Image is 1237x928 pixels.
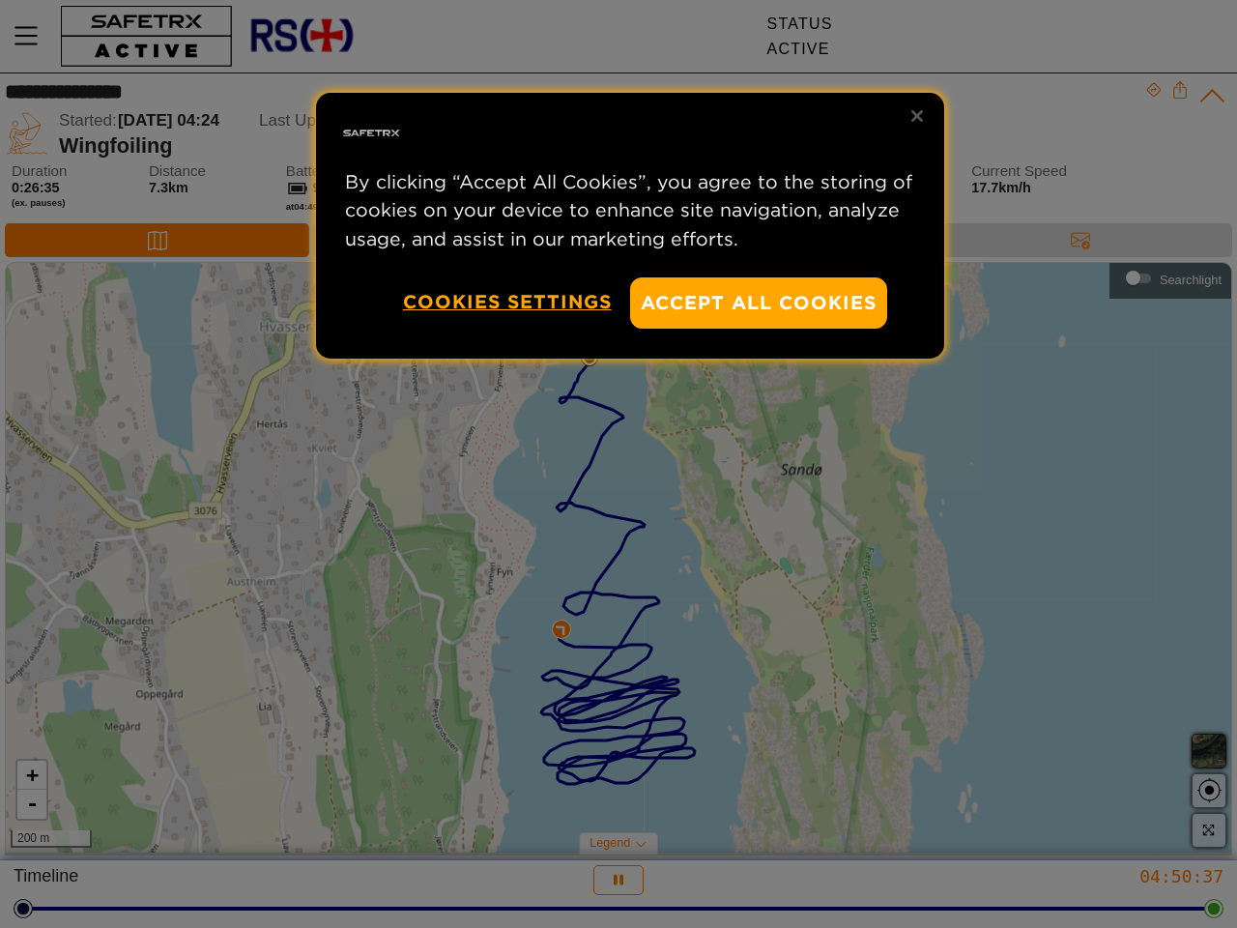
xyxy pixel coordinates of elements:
button: Cookies Settings [403,277,612,327]
img: Safe Tracks [340,102,402,164]
div: Privacy [316,93,944,359]
p: By clicking “Accept All Cookies”, you agree to the storing of cookies on your device to enhance s... [345,168,915,253]
button: Accept All Cookies [630,277,887,329]
button: Close [896,95,938,137]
